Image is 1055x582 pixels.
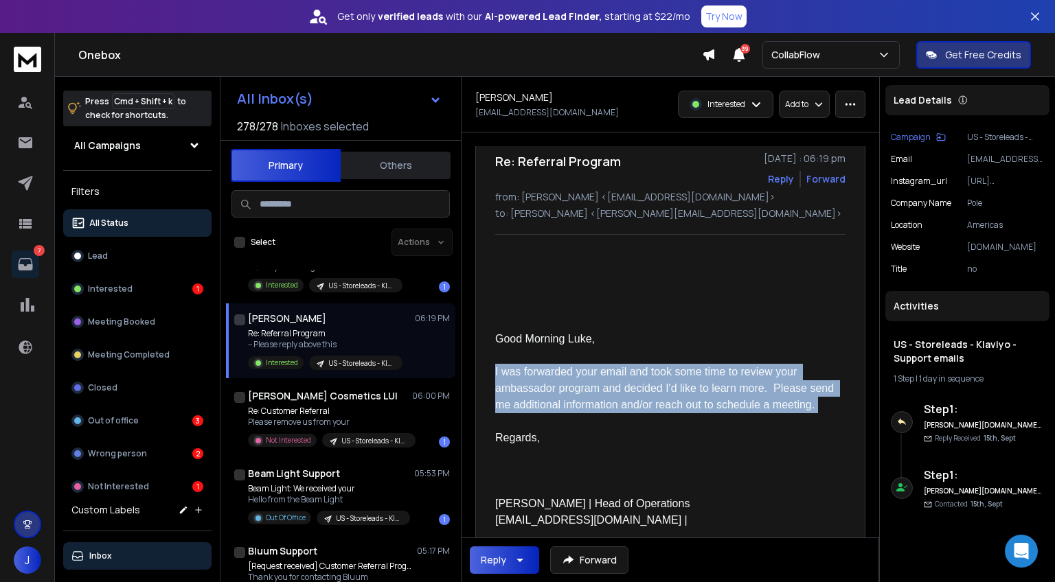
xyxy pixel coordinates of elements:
h1: US - Storeleads - Klaviyo - Support emails [894,338,1041,365]
div: Open Intercom Messenger [1005,535,1038,568]
h6: Step 1 : [924,401,1044,417]
button: Meeting Completed [63,341,212,369]
p: website [891,242,920,253]
p: Contacted [935,499,1003,509]
h3: Inboxes selected [281,118,369,135]
p: All Status [89,218,128,229]
div: Activities [885,291,1050,321]
p: [EMAIL_ADDRESS][DOMAIN_NAME] [475,107,619,118]
button: Forward [550,546,628,574]
h1: [PERSON_NAME] Cosmetics LUI [248,389,398,403]
button: Campaign [891,132,946,143]
a: 7 [12,251,39,278]
button: Wrong person2 [63,440,212,467]
p: location [891,220,922,231]
p: 05:17 PM [417,546,450,557]
button: Get Free Credits [916,41,1031,69]
p: Re: Referral Program [248,328,402,339]
p: [URL][DOMAIN_NAME] [967,176,1044,187]
p: US - Storeleads - Klaviyo - Support emails [328,281,394,291]
p: [Request received] Customer Referral Program [248,561,413,572]
p: Re: Customer Referral [248,406,413,417]
div: 2 [192,448,203,459]
span: 278 / 278 [237,118,278,135]
button: Primary [231,149,341,182]
div: 1 [439,281,450,292]
span: 15th, Sept [971,499,1003,509]
p: Interested [707,99,745,110]
h1: Onebox [78,47,702,63]
div: 1 [192,481,203,492]
div: Good Morning Luke, I was forwarded your email and took some time to review your ambassador progra... [495,331,835,446]
p: Americas [967,220,1044,231]
button: Out of office3 [63,407,212,434]
button: Interested1 [63,275,212,303]
p: [DATE] : 06:19 pm [764,152,846,165]
h1: Bluum Support [248,544,317,558]
strong: verified leads [378,10,443,23]
div: Forward [806,172,846,186]
p: Wrong person [88,448,147,459]
p: Add to [785,99,808,110]
h1: [PERSON_NAME] [248,312,326,325]
p: title [891,264,907,275]
h1: All Campaigns [74,139,141,152]
p: Interested [266,358,298,368]
p: Email [891,154,912,165]
h6: [PERSON_NAME][DOMAIN_NAME][EMAIL_ADDRESS][DOMAIN_NAME] [924,420,1044,430]
p: no [967,264,1044,275]
p: Inbox [89,550,112,561]
span: 15th, Sept [984,433,1016,443]
span: 39 [740,44,750,54]
p: US - Storeleads - Klaviyo - Support emails [336,513,402,524]
h1: All Inbox(s) [237,92,313,106]
h6: [PERSON_NAME][DOMAIN_NAME][EMAIL_ADDRESS][DOMAIN_NAME] [924,486,1044,496]
p: Meeting Booked [88,316,155,327]
p: 06:19 PM [415,313,450,324]
img: logo [14,47,41,72]
p: Not Interested [88,481,149,492]
h3: Filters [63,182,212,201]
span: 1 day in sequence [919,373,984,384]
button: J [14,546,41,574]
p: CollabFlow [771,48,826,62]
button: Not Interested1 [63,473,212,500]
p: -- Please reply above this [248,339,402,350]
div: 1 [192,283,203,294]
p: Get Free Credits [945,48,1021,62]
p: to: [PERSON_NAME] <[PERSON_NAME][EMAIL_ADDRESS][DOMAIN_NAME]> [495,207,846,220]
div: 1 [439,436,450,447]
h3: Custom Labels [71,503,140,517]
p: from: [PERSON_NAME] <[EMAIL_ADDRESS][DOMAIN_NAME]> [495,190,846,204]
p: Campaign [891,132,931,143]
p: Beam Light: We received your [248,483,410,494]
button: Try Now [701,5,747,27]
p: Get only with our starting at $22/mo [337,10,690,23]
button: All Inbox(s) [226,85,453,113]
p: Out Of Office [266,513,306,523]
p: 06:00 PM [412,391,450,401]
p: Lead [88,251,108,261]
h1: Beam Light Support [248,467,340,480]
p: Press to check for shortcuts. [85,95,186,122]
div: [PERSON_NAME] | Head of Operations [EMAIL_ADDRESS][DOMAIN_NAME] | [495,281,835,561]
p: 05:53 PM [414,468,450,479]
button: Closed [63,374,212,401]
p: instagram_url [891,176,947,187]
p: Interested [88,283,133,294]
div: 3 [192,415,203,426]
button: All Status [63,209,212,237]
label: Select [251,237,275,248]
button: Others [341,150,451,181]
p: US - Storeleads - Klaviyo - Support emails [967,132,1044,143]
button: All Campaigns [63,132,212,159]
p: Hello from the Beam Light [248,494,410,505]
span: Cmd + Shift + k [112,93,174,109]
span: 1 Step [894,373,914,384]
strong: AI-powered Lead Finder, [485,10,602,23]
p: Try Now [705,10,742,23]
p: Closed [88,382,117,393]
p: Not Interested [266,435,311,445]
button: Meeting Booked [63,308,212,336]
